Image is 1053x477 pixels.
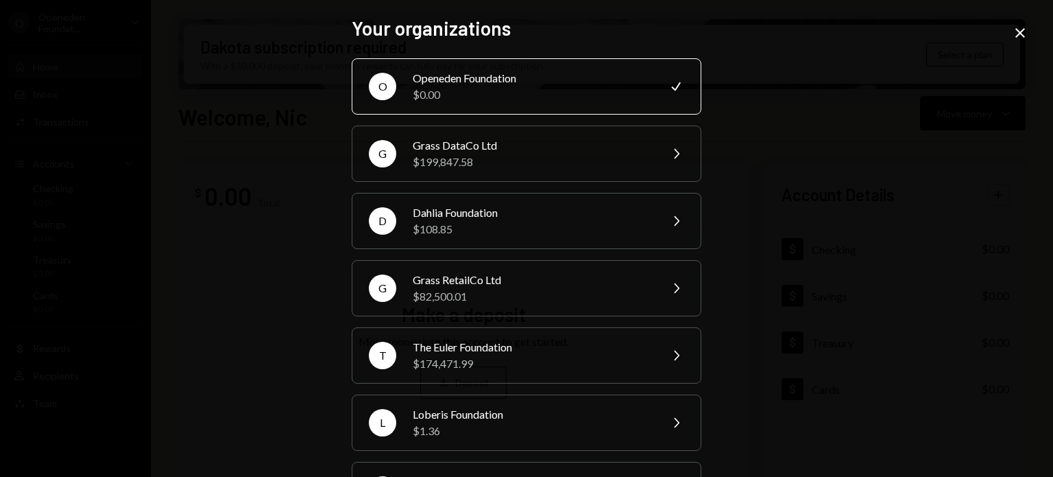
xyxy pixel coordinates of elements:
div: Loberis Foundation [413,406,651,423]
div: $108.85 [413,221,651,237]
div: G [369,275,396,302]
div: $1.36 [413,423,651,439]
button: OOpeneden Foundation$0.00 [352,58,701,115]
div: L [369,409,396,437]
div: Openeden Foundation [413,70,651,86]
div: D [369,207,396,235]
div: $82,500.01 [413,288,651,305]
div: Grass DataCo Ltd [413,137,651,154]
div: T [369,342,396,369]
div: O [369,73,396,100]
div: Grass RetailCo Ltd [413,272,651,288]
button: LLoberis Foundation$1.36 [352,395,701,451]
button: TThe Euler Foundation$174,471.99 [352,327,701,384]
button: GGrass RetailCo Ltd$82,500.01 [352,260,701,316]
div: $174,471.99 [413,356,651,372]
button: DDahlia Foundation$108.85 [352,193,701,249]
button: GGrass DataCo Ltd$199,847.58 [352,126,701,182]
div: $199,847.58 [413,154,651,170]
div: The Euler Foundation [413,339,651,356]
div: Dahlia Foundation [413,205,651,221]
h2: Your organizations [352,15,701,42]
div: G [369,140,396,167]
div: $0.00 [413,86,651,103]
